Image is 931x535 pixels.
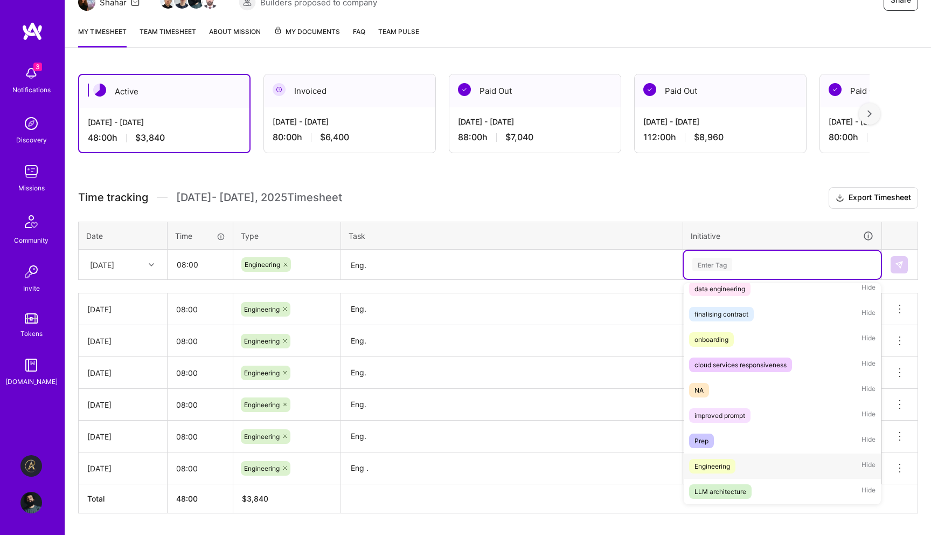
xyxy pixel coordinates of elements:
[274,26,340,38] span: My Documents
[694,461,730,472] div: Engineering
[694,410,745,421] div: improved prompt
[78,191,148,204] span: Time tracking
[320,132,349,143] span: $6,400
[12,84,51,95] div: Notifications
[273,116,427,127] div: [DATE] - [DATE]
[18,492,45,513] a: User Avatar
[694,283,745,294] div: data engineering
[14,235,48,246] div: Community
[378,26,419,47] a: Team Pulse
[87,335,158,347] div: [DATE]
[694,334,728,345] div: onboarding
[861,434,876,448] span: Hide
[87,367,158,379] div: [DATE]
[861,459,876,474] span: Hide
[25,313,38,324] img: tokens
[242,494,268,503] span: $ 3,840
[244,401,280,409] span: Engineering
[90,259,114,270] div: [DATE]
[140,26,196,47] a: Team timesheet
[244,305,280,313] span: Engineering
[694,359,787,371] div: cloud services responsiveness
[20,63,42,84] img: bell
[895,260,904,269] img: Submit
[274,26,340,47] a: My Documents
[168,327,233,355] input: HH:MM
[135,132,165,143] span: $3,840
[694,308,748,320] div: finalising contract
[836,193,844,204] i: icon Download
[20,261,42,283] img: Invite
[342,251,682,279] textarea: Eng.
[342,294,682,324] textarea: Eng.
[233,222,341,250] th: Type
[643,116,797,127] div: [DATE] - [DATE]
[87,463,158,474] div: [DATE]
[861,332,876,347] span: Hide
[245,260,280,269] span: Engineering
[23,283,40,294] div: Invite
[175,230,225,242] div: Time
[18,455,45,477] a: Aldea: Transforming Behavior Change Through AI-Driven Coaching
[861,282,876,296] span: Hide
[458,132,612,143] div: 88:00 h
[449,74,621,107] div: Paid Out
[33,63,42,71] span: 3
[79,484,168,513] th: Total
[209,26,261,47] a: About Mission
[829,187,918,209] button: Export Timesheet
[22,22,43,41] img: logo
[20,455,42,477] img: Aldea: Transforming Behavior Change Through AI-Driven Coaching
[5,376,58,387] div: [DOMAIN_NAME]
[244,369,280,377] span: Engineering
[861,307,876,321] span: Hide
[168,390,233,419] input: HH:MM
[168,422,233,451] input: HH:MM
[20,113,42,134] img: discovery
[18,182,45,194] div: Missions
[694,435,708,447] div: Prep
[342,326,682,356] textarea: Eng.
[353,26,365,47] a: FAQ
[176,191,342,204] span: [DATE] - [DATE] , 2025 Timesheet
[341,222,683,250] th: Task
[78,26,127,47] a: My timesheet
[458,116,612,127] div: [DATE] - [DATE]
[692,256,732,273] div: Enter Tag
[643,132,797,143] div: 112:00 h
[458,83,471,96] img: Paid Out
[79,75,249,108] div: Active
[20,354,42,376] img: guide book
[244,464,280,472] span: Engineering
[88,116,241,128] div: [DATE] - [DATE]
[273,132,427,143] div: 80:00 h
[18,209,44,235] img: Community
[861,484,876,499] span: Hide
[829,83,842,96] img: Paid Out
[861,383,876,397] span: Hide
[643,83,656,96] img: Paid Out
[168,359,233,387] input: HH:MM
[88,132,241,143] div: 48:00 h
[20,161,42,182] img: teamwork
[16,134,47,146] div: Discovery
[168,454,233,483] input: HH:MM
[342,454,682,483] textarea: Eng .
[342,422,682,451] textarea: Eng.
[244,337,280,345] span: Engineering
[168,484,233,513] th: 48:00
[149,262,154,267] i: icon Chevron
[861,408,876,423] span: Hide
[264,74,435,107] div: Invoiced
[694,132,724,143] span: $8,960
[378,28,419,36] span: Team Pulse
[79,222,168,250] th: Date
[244,433,280,441] span: Engineering
[20,328,43,339] div: Tokens
[861,358,876,372] span: Hide
[867,110,872,118] img: right
[168,250,232,279] input: HH:MM
[635,74,806,107] div: Paid Out
[87,431,158,442] div: [DATE]
[87,304,158,315] div: [DATE]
